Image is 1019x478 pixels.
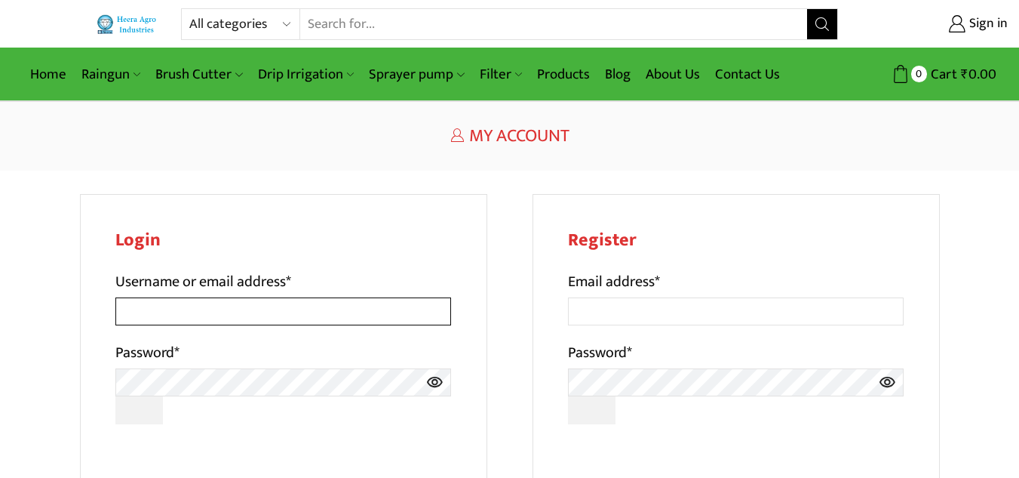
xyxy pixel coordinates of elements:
a: Filter [472,57,529,92]
a: Blog [597,57,638,92]
a: Sprayer pump [361,57,471,92]
span: My Account [469,121,569,151]
span: Cart [927,64,957,85]
a: 0 Cart ₹0.00 [853,60,996,88]
a: Contact Us [707,57,787,92]
h2: Login [115,230,452,251]
label: Password [568,341,632,365]
a: Raingun [74,57,148,92]
a: About Us [638,57,707,92]
span: Sign in [965,14,1008,34]
a: Brush Cutter [148,57,250,92]
button: Show password [568,396,616,424]
h2: Register [568,230,904,251]
span: 0 [911,66,927,82]
button: Show password [115,396,164,424]
a: Drip Irrigation [250,57,361,92]
a: Products [529,57,597,92]
span: ₹ [961,63,968,86]
a: Sign in [861,11,1008,38]
button: Search button [807,9,837,39]
a: Home [23,57,74,92]
input: Search for... [300,9,806,39]
label: Password [115,341,180,365]
label: Email address [568,270,660,294]
label: Username or email address [115,270,291,294]
bdi: 0.00 [961,63,996,86]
